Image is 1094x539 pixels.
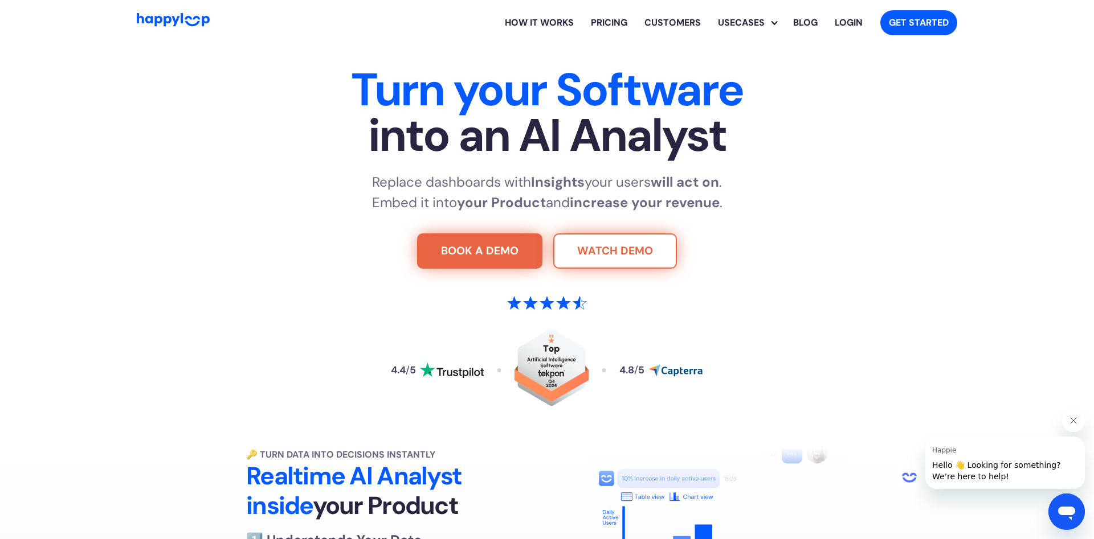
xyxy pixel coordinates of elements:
[191,113,903,158] span: into an AI Analyst
[246,449,435,460] strong: 🔑 Turn Data into Decisions Instantly
[925,437,1085,489] iframe: Message from Happie
[191,67,903,158] h1: Turn your Software
[496,5,582,41] a: Learn how HappyLoop works
[898,409,1085,489] div: Happie says "Hello 👋 Looking for something? We’re here to help!". Open messaging window to contin...
[515,329,589,412] a: Read reviews about HappyLoop on Tekpon
[417,233,542,269] a: Try For Free
[619,365,644,376] div: 4.8 5
[636,5,709,41] a: Learn how HappyLoop works
[785,5,826,41] a: Visit the HappyLoop blog for insights
[313,489,458,521] span: your Product
[391,365,416,376] div: 4.4 5
[553,233,677,269] a: Watch Demo
[880,10,957,35] a: Get started with HappyLoop
[1048,493,1085,530] iframe: Button to launch messaging window
[457,194,546,211] strong: your Product
[391,363,483,378] a: Read reviews about HappyLoop on Trustpilot
[634,364,638,376] span: /
[406,364,410,376] span: /
[372,172,722,213] p: Replace dashboards with your users . Embed it into and .
[582,5,636,41] a: View HappyLoop pricing plans
[137,13,210,32] a: Go to Home Page
[570,194,720,211] strong: increase your revenue
[246,462,565,521] h2: Realtime AI Analyst inside
[531,173,585,191] strong: Insights
[651,173,719,191] strong: will act on
[709,5,785,41] div: Explore HappyLoop use cases
[619,364,703,377] a: Read reviews about HappyLoop on Capterra
[718,5,785,41] div: Usecases
[898,466,921,489] iframe: no content
[137,13,210,26] img: HappyLoop Logo
[709,16,773,30] div: Usecases
[1062,409,1085,432] iframe: Close message from Happie
[826,5,871,41] a: Log in to your HappyLoop account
